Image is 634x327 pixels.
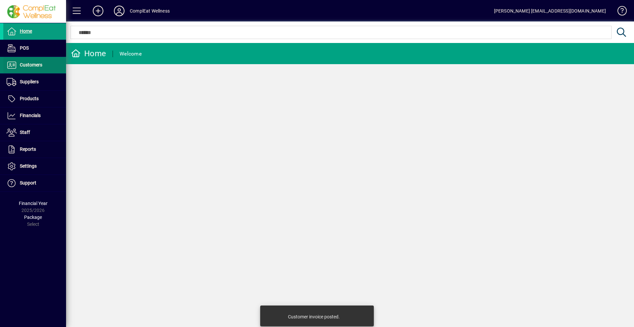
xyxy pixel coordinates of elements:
a: Staff [3,124,66,141]
a: Products [3,91,66,107]
div: [PERSON_NAME] [EMAIL_ADDRESS][DOMAIN_NAME] [494,6,606,16]
span: Financial Year [19,201,48,206]
span: Suppliers [20,79,39,84]
a: Knowledge Base [613,1,626,23]
button: Profile [109,5,130,17]
button: Add [88,5,109,17]
a: Reports [3,141,66,158]
span: Home [20,28,32,34]
div: Customer invoice posted. [288,313,340,320]
span: Staff [20,130,30,135]
a: Financials [3,107,66,124]
span: Package [24,215,42,220]
span: Reports [20,146,36,152]
span: Customers [20,62,42,67]
a: Customers [3,57,66,73]
a: Settings [3,158,66,175]
div: ComplEat Wellness [130,6,170,16]
a: POS [3,40,66,57]
span: POS [20,45,29,51]
span: Financials [20,113,41,118]
div: Home [71,48,106,59]
div: Welcome [120,49,142,59]
a: Support [3,175,66,191]
span: Support [20,180,36,185]
a: Suppliers [3,74,66,90]
span: Settings [20,163,37,169]
span: Products [20,96,39,101]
